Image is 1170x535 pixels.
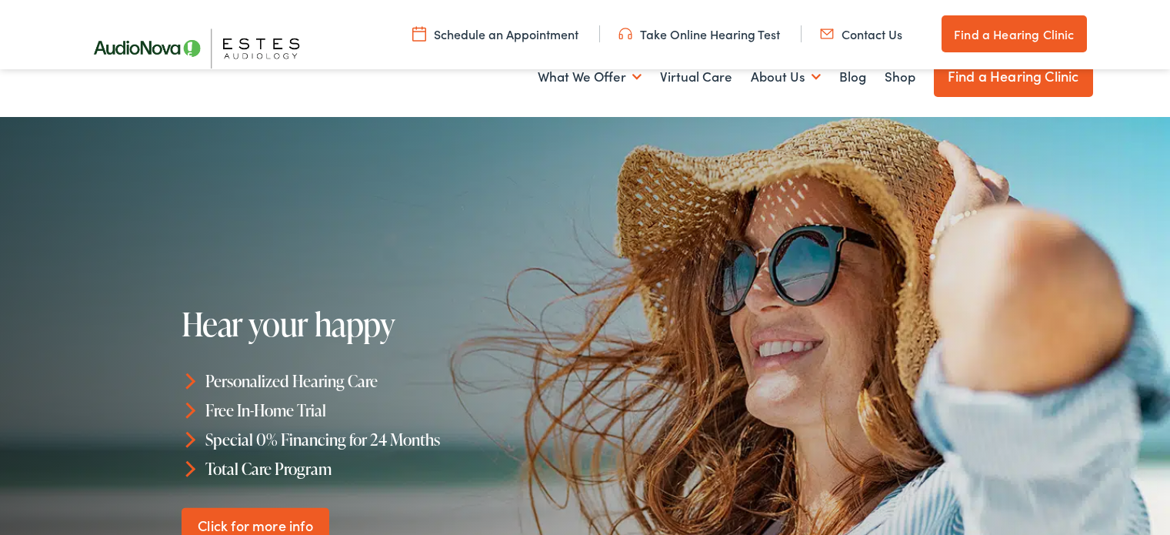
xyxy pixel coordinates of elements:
a: About Us [751,48,821,105]
li: Total Care Program [182,453,591,483]
a: Contact Us [820,25,902,42]
a: Schedule an Appointment [412,25,578,42]
li: Free In-Home Trial [182,396,591,425]
a: Blog [839,48,866,105]
a: Virtual Care [660,48,732,105]
a: Find a Hearing Clinic [942,15,1086,52]
li: Personalized Hearing Care [182,366,591,396]
a: Shop [885,48,915,105]
img: utility icon [412,25,426,42]
a: Take Online Hearing Test [618,25,780,42]
img: utility icon [820,25,834,42]
li: Special 0% Financing for 24 Months [182,425,591,454]
a: What We Offer [538,48,642,105]
h1: Hear your happy [182,306,591,342]
img: utility icon [618,25,632,42]
a: Find a Hearing Clinic [934,55,1093,97]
